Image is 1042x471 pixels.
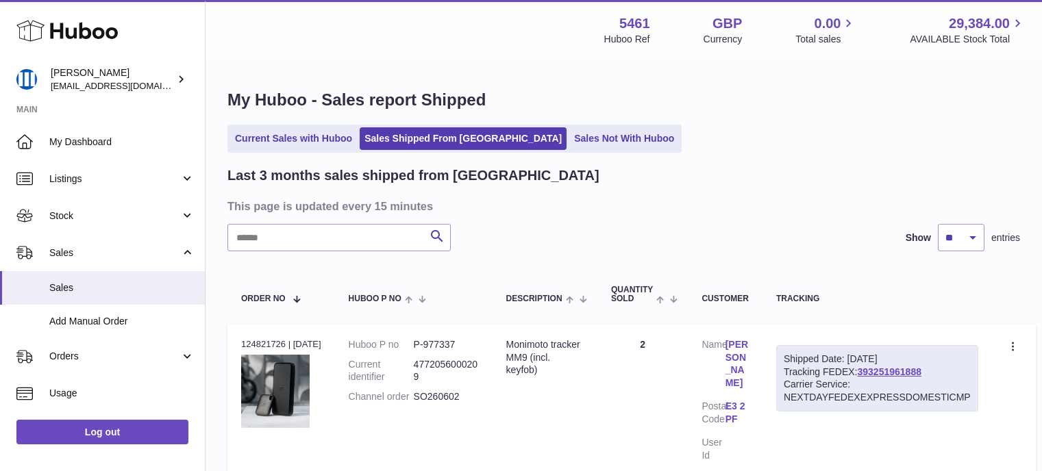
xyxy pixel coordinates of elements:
span: Add Manual Order [49,315,195,328]
a: E3 2PF [725,400,749,426]
span: Sales [49,281,195,294]
span: 0.00 [815,14,841,33]
div: Carrier Service: NEXTDAYFEDEXEXPRESSDOMESTICMP [784,378,971,404]
h3: This page is updated every 15 minutes [227,199,1017,214]
h1: My Huboo - Sales report Shipped [227,89,1020,111]
span: [EMAIL_ADDRESS][DOMAIN_NAME] [51,80,201,91]
div: [PERSON_NAME] [51,66,174,92]
div: Customer [702,294,748,303]
dd: P-977337 [414,338,479,351]
div: 124821726 | [DATE] [241,338,321,351]
dt: Name [702,338,725,394]
strong: 5461 [619,14,650,33]
div: Monimoto tracker MM9 (incl. keyfob) [506,338,584,377]
div: Tracking [776,294,978,303]
span: Order No [241,294,286,303]
span: Listings [49,173,180,186]
span: My Dashboard [49,136,195,149]
span: Sales [49,246,180,259]
span: AVAILABLE Stock Total [910,33,1026,46]
span: Huboo P no [349,294,401,303]
dt: Current identifier [349,358,414,384]
dt: Postal Code [702,400,725,429]
a: Sales Not With Huboo [569,127,679,150]
span: Total sales [795,33,856,46]
a: 29,384.00 AVAILABLE Stock Total [910,14,1026,46]
span: Stock [49,209,180,222]
div: Currency [704,33,743,46]
label: Show [906,231,931,244]
a: 393251961888 [858,366,921,377]
span: Usage [49,387,195,400]
img: 1712818038.jpg [241,355,310,428]
strong: GBP [712,14,742,33]
h2: Last 3 months sales shipped from [GEOGRAPHIC_DATA] [227,166,599,185]
a: [PERSON_NAME] [725,338,749,390]
dt: Channel order [349,390,414,403]
span: Orders [49,350,180,363]
span: Description [506,294,562,303]
img: oksana@monimoto.com [16,69,37,90]
span: Quantity Sold [611,285,653,303]
a: 0.00 Total sales [795,14,856,46]
a: Current Sales with Huboo [230,127,357,150]
dd: SO260602 [414,390,479,403]
div: Huboo Ref [604,33,650,46]
a: Sales Shipped From [GEOGRAPHIC_DATA] [360,127,567,150]
span: 29,384.00 [949,14,1010,33]
dd: 4772056000209 [414,358,479,384]
div: Shipped Date: [DATE] [784,353,971,366]
dt: User Id [702,436,725,462]
span: entries [991,231,1020,244]
div: Tracking FEDEX: [776,345,978,412]
a: Log out [16,420,188,444]
dt: Huboo P no [349,338,414,351]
